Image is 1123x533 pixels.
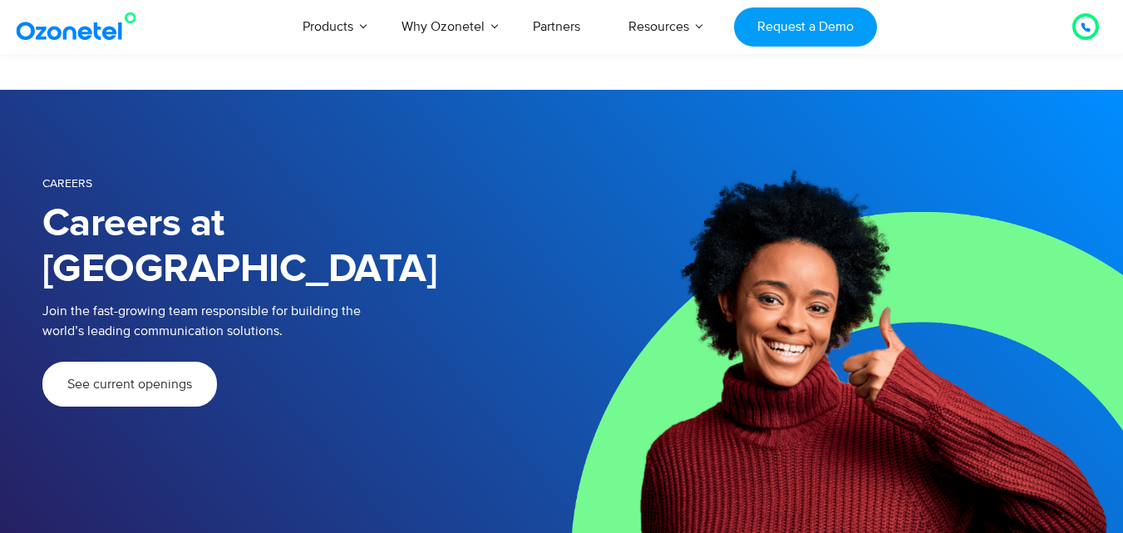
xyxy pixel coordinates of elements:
a: See current openings [42,362,217,407]
p: Join the fast-growing team responsible for building the world’s leading communication solutions. [42,301,537,341]
h1: Careers at [GEOGRAPHIC_DATA] [42,201,562,293]
a: Request a Demo [734,7,876,47]
span: Careers [42,176,92,190]
span: See current openings [67,378,192,391]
